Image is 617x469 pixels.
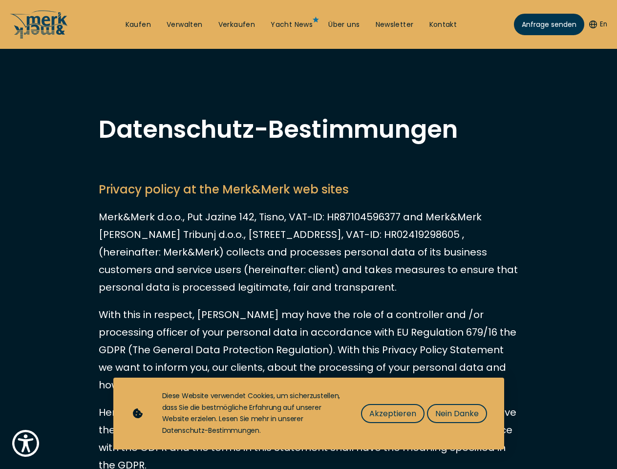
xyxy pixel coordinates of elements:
span: Anfrage senden [522,20,576,30]
a: Über uns [328,20,360,30]
h1: Datenschutz-Bestimmungen [99,117,519,142]
a: Verkaufen [218,20,255,30]
a: Verwalten [167,20,203,30]
span: Nein Danke [435,407,479,420]
h2: Privacy policy at the Merk&Merk web sites [99,181,519,198]
button: Nein Danke [427,404,487,423]
button: Show Accessibility Preferences [10,427,42,459]
p: Merk&Merk d.o.o., Put Jazine 142, Tisno, VAT-ID: HR87104596377 and Merk&Merk [PERSON_NAME] Tribun... [99,208,519,296]
a: Kaufen [126,20,151,30]
a: Newsletter [376,20,414,30]
a: Anfrage senden [514,14,584,35]
div: Diese Website verwendet Cookies, um sicherzustellen, dass Sie die bestmögliche Erfahrung auf unse... [162,390,341,437]
button: Akzeptieren [361,404,425,423]
p: With this in respect, [PERSON_NAME] may have the role of a controller and /or processing officer ... [99,306,519,394]
a: Kontakt [429,20,457,30]
a: Yacht News [271,20,313,30]
button: En [589,20,607,29]
a: Datenschutz-Bestimmungen [162,426,259,435]
span: Akzeptieren [369,407,416,420]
